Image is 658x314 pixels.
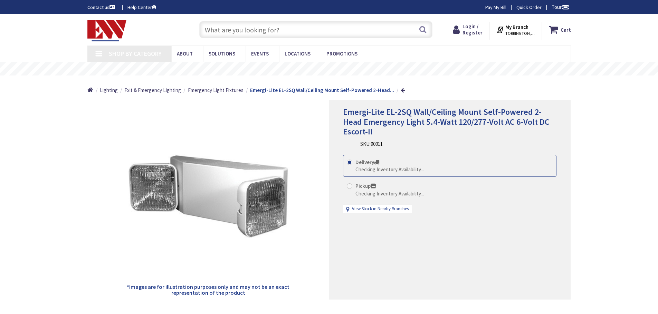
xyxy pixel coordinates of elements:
a: Emergency Light Fixtures [188,87,244,94]
strong: Cart [561,23,571,36]
a: View Stock in Nearby Branches [352,206,409,212]
div: Checking Inventory Availability... [355,190,424,197]
span: TORRINGTON, [GEOGRAPHIC_DATA] [505,31,535,36]
span: Solutions [209,50,235,57]
h5: *Images are for illustration purposes only and may not be an exact representation of the product [126,284,290,296]
input: What are you looking for? [199,21,432,38]
a: Lighting [100,87,118,94]
span: 90011 [371,141,383,147]
img: Electrical Wholesalers, Inc. [87,20,127,41]
a: Login / Register [453,23,483,36]
strong: My Branch [505,24,528,30]
strong: Emergi-Lite EL-2SQ Wall/Ceiling Mount Self-Powered 2-Head... [250,87,394,93]
span: Tour [552,4,569,10]
a: Pay My Bill [485,4,506,11]
span: Promotions [326,50,357,57]
span: Locations [285,50,311,57]
a: Cart [549,23,571,36]
a: Quick Order [516,4,542,11]
span: Events [251,50,269,57]
strong: Pickup [355,183,376,189]
div: Checking Inventory Availability... [355,166,424,173]
a: Exit & Emergency Lighting [124,87,181,94]
a: Help Center [127,4,156,11]
span: About [177,50,193,57]
span: Emergi-Lite EL-2SQ Wall/Ceiling Mount Self-Powered 2-Head Emergency Light 5.4-Watt 120/277-Volt A... [343,107,550,137]
span: Shop By Category [109,50,162,58]
rs-layer: Free Same Day Pickup at 19 Locations [266,65,393,73]
div: My Branch TORRINGTON, [GEOGRAPHIC_DATA] [496,23,535,36]
img: Emergi-Lite EL-2SQ Wall/Ceiling Mount Self-Powered 2-Head Emergency Light 5.4-Watt 120/277-Volt A... [126,114,290,278]
a: Contact us [87,4,116,11]
span: Login / Register [462,23,483,36]
div: SKU: [360,140,383,148]
strong: Delivery [355,159,379,165]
